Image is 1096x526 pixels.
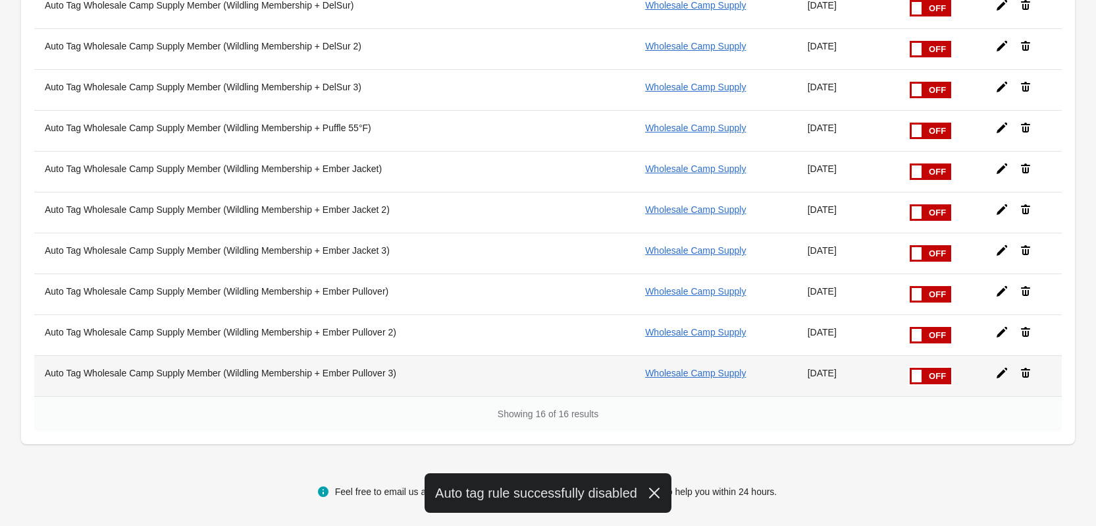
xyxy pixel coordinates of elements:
td: [DATE] [797,151,898,192]
th: Auto Tag Wholesale Camp Supply Member (Wildling Membership + Ember Jacket 2) [34,192,552,233]
a: Wholesale Camp Supply [645,204,746,215]
td: [DATE] [797,110,898,151]
td: [DATE] [797,274,898,314]
a: Wholesale Camp Supply [645,123,746,133]
a: Wholesale Camp Supply [645,41,746,51]
th: Auto Tag Wholesale Camp Supply Member (Wildling Membership + DelSur 3) [34,69,552,110]
div: Feel free to email us at we will get in touch to help you within 24 hours. [335,484,777,500]
td: [DATE] [797,314,898,355]
a: Wholesale Camp Supply [645,163,746,174]
th: Auto Tag Wholesale Camp Supply Member (Wildling Membership + DelSur 2) [34,28,552,69]
td: [DATE] [797,233,898,274]
td: [DATE] [797,28,898,69]
a: Wholesale Camp Supply [645,245,746,256]
a: Wholesale Camp Supply [645,82,746,92]
th: Auto Tag Wholesale Camp Supply Member (Wildling Membership + Puffle 55°F) [34,110,552,151]
th: Auto Tag Wholesale Camp Supply Member (Wildling Membership + Ember Jacket 3) [34,233,552,274]
th: Auto Tag Wholesale Camp Supply Member (Wildling Membership + Ember Jacket) [34,151,552,192]
a: Wholesale Camp Supply [645,327,746,337]
div: Showing 16 of 16 results [34,396,1062,431]
td: [DATE] [797,69,898,110]
a: Wholesale Camp Supply [645,368,746,378]
th: Auto Tag Wholesale Camp Supply Member (Wildling Membership + Ember Pullover 3) [34,355,552,396]
div: Auto tag rule successfully disabled [425,473,671,513]
th: Auto Tag Wholesale Camp Supply Member (Wildling Membership + Ember Pullover 2) [34,314,552,355]
td: [DATE] [797,355,898,396]
a: Wholesale Camp Supply [645,286,746,297]
th: Auto Tag Wholesale Camp Supply Member (Wildling Membership + Ember Pullover) [34,274,552,314]
td: [DATE] [797,192,898,233]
